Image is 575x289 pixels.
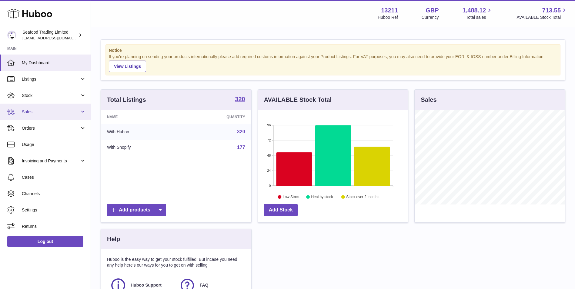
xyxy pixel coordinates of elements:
h3: AVAILABLE Stock Total [264,96,332,104]
span: Usage [22,142,86,148]
a: Add Stock [264,204,298,216]
a: Add products [107,204,166,216]
text: Healthy stock [311,195,333,199]
div: Currency [422,15,439,20]
td: With Shopify [101,140,182,155]
span: Orders [22,125,80,131]
div: If you're planning on sending your products internationally please add required customs informati... [109,54,557,72]
a: Log out [7,236,83,247]
text: 48 [267,154,271,157]
img: internalAdmin-13211@internal.huboo.com [7,31,16,40]
span: Huboo Support [131,282,162,288]
strong: 320 [235,96,245,102]
td: With Huboo [101,124,182,140]
strong: GBP [426,6,439,15]
span: Listings [22,76,80,82]
div: Seafood Trading Limited [22,29,77,41]
span: AVAILABLE Stock Total [516,15,568,20]
a: View Listings [109,61,146,72]
span: [EMAIL_ADDRESS][DOMAIN_NAME] [22,35,89,40]
span: Invoicing and Payments [22,158,80,164]
span: 713.55 [542,6,561,15]
text: 24 [267,169,271,172]
span: Sales [22,109,80,115]
span: Returns [22,224,86,229]
span: Channels [22,191,86,197]
h3: Help [107,235,120,243]
span: Settings [22,207,86,213]
a: 320 [237,129,245,134]
span: My Dashboard [22,60,86,66]
text: 96 [267,123,271,127]
a: 177 [237,145,245,150]
span: Cases [22,174,86,180]
span: 1,488.12 [463,6,486,15]
h3: Total Listings [107,96,146,104]
span: Stock [22,93,80,98]
h3: Sales [421,96,436,104]
th: Name [101,110,182,124]
text: 72 [267,138,271,142]
p: Huboo is the easy way to get your stock fulfilled. But incase you need any help here's our ways f... [107,257,245,268]
strong: Notice [109,48,557,53]
span: Total sales [466,15,493,20]
th: Quantity [182,110,251,124]
a: 1,488.12 Total sales [463,6,493,20]
span: FAQ [200,282,209,288]
text: Stock over 2 months [346,195,379,199]
text: 0 [269,184,271,188]
a: 713.55 AVAILABLE Stock Total [516,6,568,20]
a: 320 [235,96,245,103]
div: Huboo Ref [378,15,398,20]
text: Low Stock [283,195,300,199]
strong: 13211 [381,6,398,15]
